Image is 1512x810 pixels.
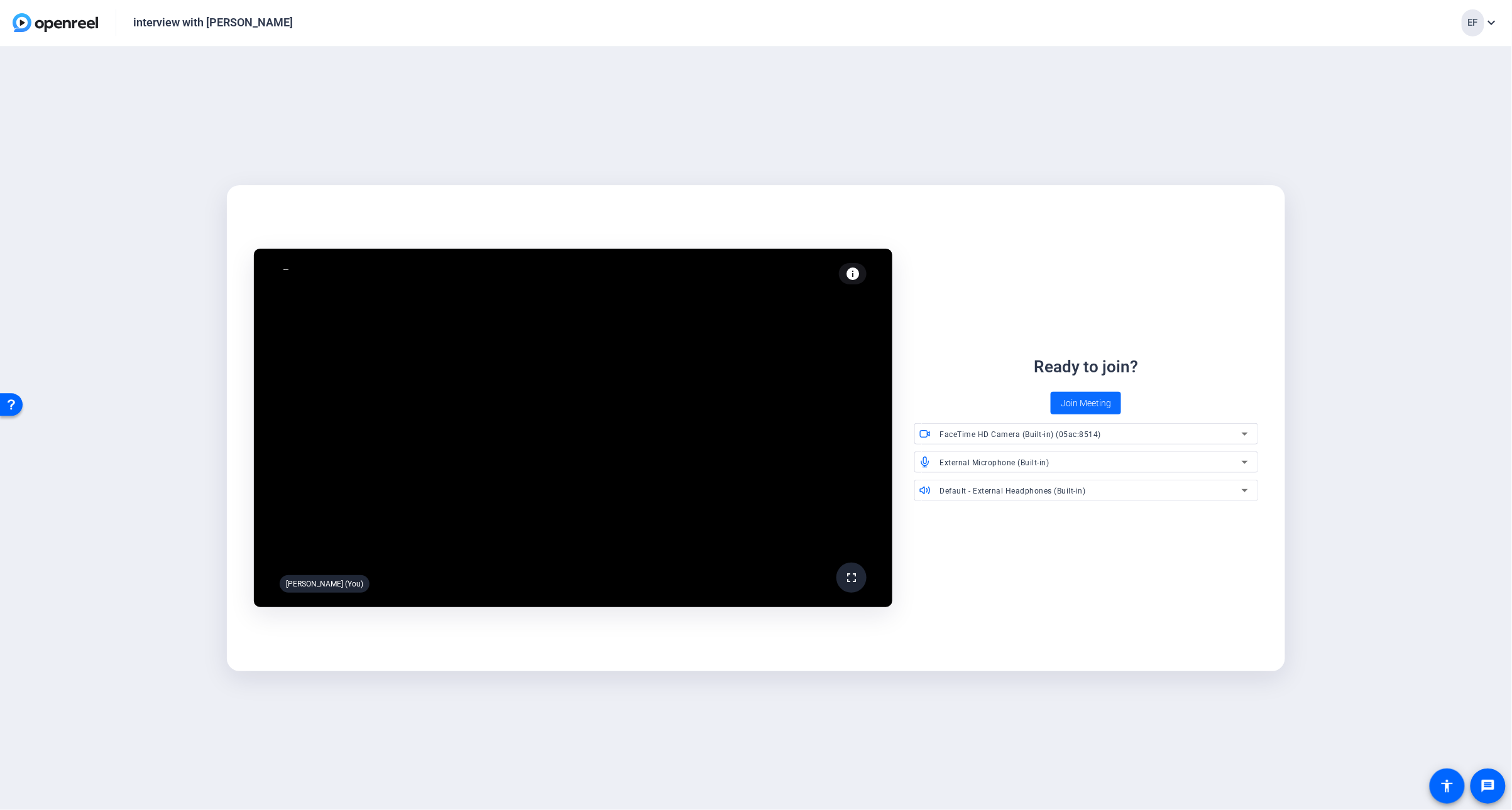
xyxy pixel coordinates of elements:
div: interview with [PERSON_NAME] [133,15,293,30]
div: Ready to join? [1034,355,1138,379]
img: OpenReel logo [13,13,98,32]
mat-icon: fullscreen [844,570,859,585]
span: Default - External Headphones (Built-in) [940,487,1086,495]
mat-icon: info [845,266,860,281]
mat-icon: expand_more [1484,15,1499,30]
div: EF [1462,9,1484,36]
mat-icon: accessibility [1440,779,1455,794]
mat-icon: message [1481,779,1496,794]
div: [PERSON_NAME] (You) [280,575,370,593]
button: Join Meeting [1051,392,1121,414]
span: FaceTime HD Camera (Built-in) (05ac:8514) [940,430,1102,439]
span: Join Meeting [1061,397,1111,410]
span: External Microphone (Built-in) [940,458,1049,467]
